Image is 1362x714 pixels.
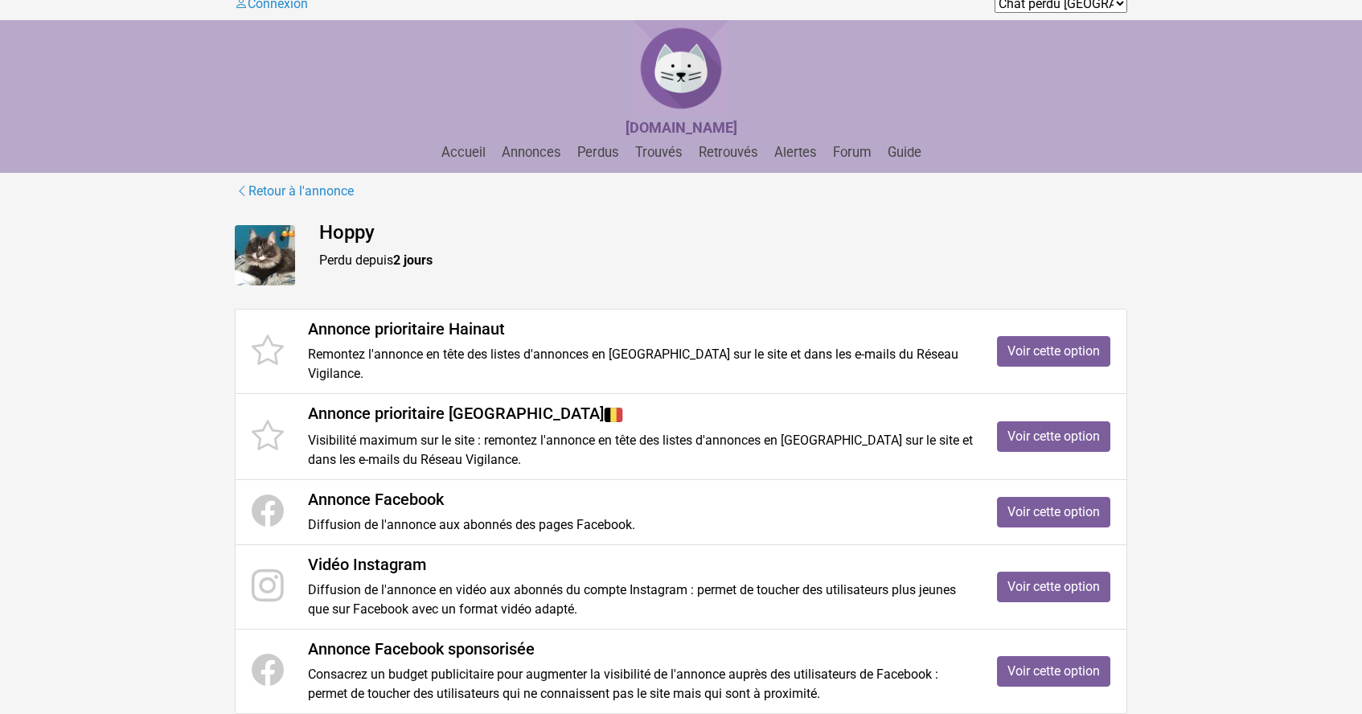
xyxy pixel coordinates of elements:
a: Annonces [495,145,568,160]
p: Diffusion de l'annonce en vidéo aux abonnés du compte Instagram : permet de toucher des utilisate... [308,581,973,619]
a: [DOMAIN_NAME] [626,121,737,136]
a: Guide [881,145,928,160]
p: Perdu depuis [319,251,1127,270]
h4: Annonce Facebook [308,490,973,509]
a: Forum [827,145,878,160]
a: Trouvés [629,145,689,160]
p: Visibilité maximum sur le site : remontez l'annonce en tête des listes d'annonces en [GEOGRAPHIC_... [308,431,973,470]
h4: Annonce Facebook sponsorisée [308,639,973,659]
h4: Annonce prioritaire Hainaut [308,319,973,339]
strong: 2 jours [393,252,433,268]
strong: [DOMAIN_NAME] [626,119,737,136]
a: Retour à l'annonce [235,181,355,202]
a: Voir cette option [997,656,1110,687]
h4: Annonce prioritaire [GEOGRAPHIC_DATA] [308,404,973,425]
a: Voir cette option [997,497,1110,527]
p: Consacrez un budget publicitaire pour augmenter la visibilité de l'annonce auprès des utilisateur... [308,665,973,704]
a: Voir cette option [997,572,1110,602]
p: Diffusion de l'annonce aux abonnés des pages Facebook. [308,515,973,535]
a: Perdus [571,145,626,160]
img: Belgique [604,405,623,425]
h4: Hoppy [319,221,1127,244]
h4: Vidéo Instagram [308,555,973,574]
a: Voir cette option [997,421,1110,452]
a: Retrouvés [692,145,765,160]
a: Voir cette option [997,336,1110,367]
p: Remontez l'annonce en tête des listes d'annonces en [GEOGRAPHIC_DATA] sur le site et dans les e-m... [308,345,973,384]
a: Alertes [768,145,823,160]
a: Accueil [435,145,492,160]
img: Chat Perdu Belgique [633,20,729,117]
